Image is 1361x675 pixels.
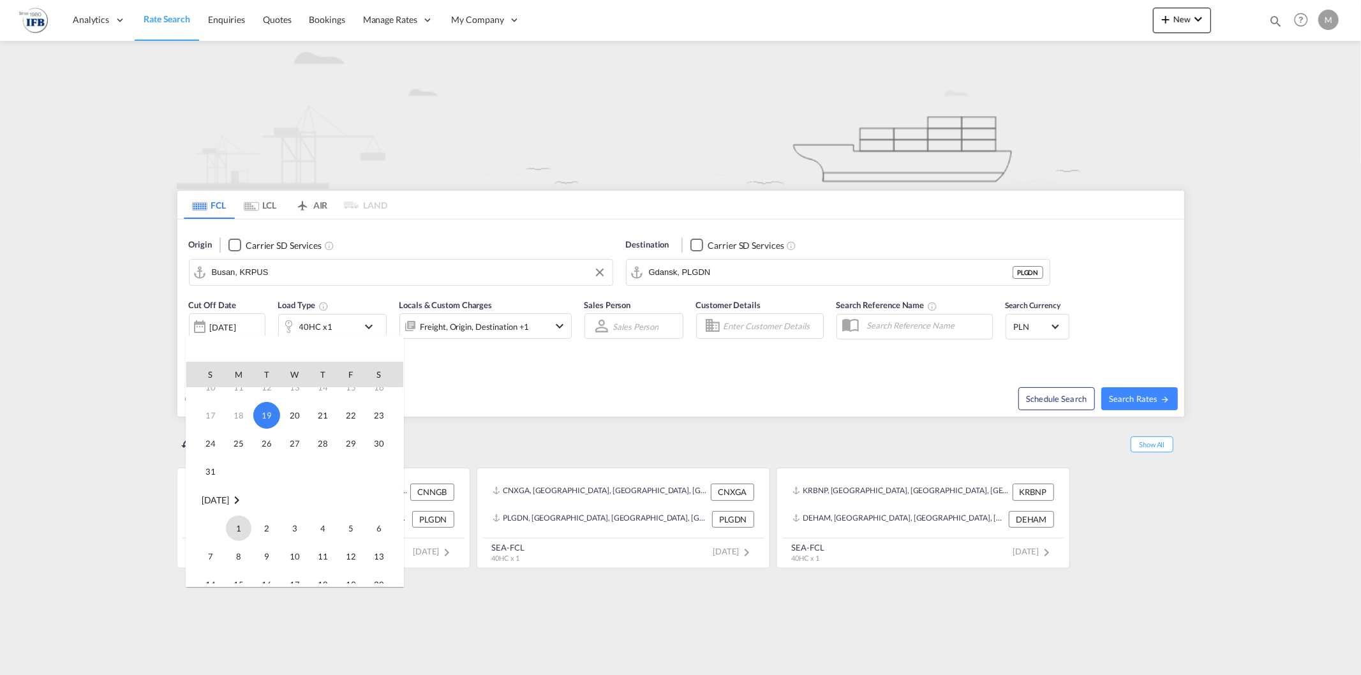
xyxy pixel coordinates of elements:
td: Monday August 11 2025 [225,373,253,401]
td: Friday August 22 2025 [337,401,365,429]
span: 28 [310,431,336,456]
th: T [309,362,337,387]
span: 13 [366,544,392,569]
span: 15 [226,572,251,597]
td: Saturday August 16 2025 [365,373,403,401]
td: Sunday September 7 2025 [186,542,225,570]
md-calendar: Calendar [186,362,403,586]
td: Wednesday August 27 2025 [281,429,309,457]
td: Wednesday September 17 2025 [281,570,309,598]
span: 3 [282,516,308,541]
td: Wednesday August 13 2025 [281,373,309,401]
td: Monday September 1 2025 [225,514,253,542]
span: 22 [338,403,364,428]
td: Saturday September 6 2025 [365,514,403,542]
span: 17 [282,572,308,597]
td: Tuesday August 19 2025 [253,401,281,429]
td: September 2025 [186,486,403,514]
td: Tuesday August 12 2025 [253,373,281,401]
span: 8 [226,544,251,569]
td: Friday August 29 2025 [337,429,365,457]
span: 31 [198,459,223,484]
th: S [186,362,225,387]
span: 20 [366,572,392,597]
td: Thursday September 4 2025 [309,514,337,542]
tr: Week 2 [186,542,403,570]
td: Thursday August 14 2025 [309,373,337,401]
td: Tuesday September 9 2025 [253,542,281,570]
td: Sunday September 14 2025 [186,570,225,598]
span: 2 [254,516,279,541]
span: 18 [310,572,336,597]
td: Tuesday September 2 2025 [253,514,281,542]
th: F [337,362,365,387]
span: 26 [254,431,279,456]
td: Monday August 25 2025 [225,429,253,457]
span: 25 [226,431,251,456]
span: 14 [198,572,223,597]
td: Tuesday September 16 2025 [253,570,281,598]
tr: Week 3 [186,570,403,598]
td: Wednesday August 20 2025 [281,401,309,429]
td: Friday September 5 2025 [337,514,365,542]
span: 19 [253,402,280,429]
td: Thursday August 28 2025 [309,429,337,457]
span: [DATE] [202,494,229,505]
span: 24 [198,431,223,456]
td: Thursday September 11 2025 [309,542,337,570]
tr: Week undefined [186,486,403,514]
tr: Week 4 [186,401,403,429]
span: 16 [254,572,279,597]
span: 4 [310,516,336,541]
span: 11 [310,544,336,569]
td: Saturday August 30 2025 [365,429,403,457]
th: M [225,362,253,387]
tr: Week 3 [186,373,403,401]
span: 20 [282,403,308,428]
td: Wednesday September 10 2025 [281,542,309,570]
span: 29 [338,431,364,456]
td: Saturday September 13 2025 [365,542,403,570]
td: Saturday September 20 2025 [365,570,403,598]
span: 6 [366,516,392,541]
td: Sunday August 17 2025 [186,401,225,429]
td: Saturday August 23 2025 [365,401,403,429]
span: 27 [282,431,308,456]
td: Sunday August 31 2025 [186,457,225,486]
span: 12 [338,544,364,569]
span: 9 [254,544,279,569]
tr: Week 1 [186,514,403,542]
span: 10 [282,544,308,569]
td: Monday September 15 2025 [225,570,253,598]
span: 23 [366,403,392,428]
td: Thursday September 18 2025 [309,570,337,598]
td: Tuesday August 26 2025 [253,429,281,457]
th: T [253,362,281,387]
tr: Week 5 [186,429,403,457]
td: Thursday August 21 2025 [309,401,337,429]
tr: Week 6 [186,457,403,486]
td: Friday September 12 2025 [337,542,365,570]
span: 30 [366,431,392,456]
th: S [365,362,403,387]
td: Sunday August 24 2025 [186,429,225,457]
span: 1 [226,516,251,541]
td: Sunday August 10 2025 [186,373,225,401]
td: Monday September 8 2025 [225,542,253,570]
td: Friday September 19 2025 [337,570,365,598]
td: Wednesday September 3 2025 [281,514,309,542]
span: 7 [198,544,223,569]
td: Monday August 18 2025 [225,401,253,429]
th: W [281,362,309,387]
span: 21 [310,403,336,428]
span: 19 [338,572,364,597]
span: 5 [338,516,364,541]
td: Friday August 15 2025 [337,373,365,401]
